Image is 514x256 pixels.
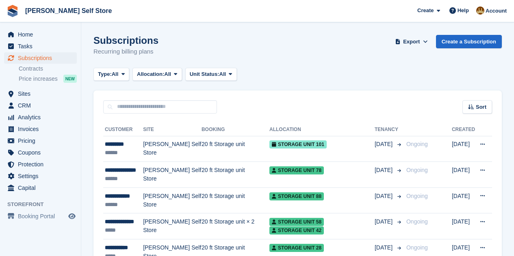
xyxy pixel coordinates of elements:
[132,68,182,81] button: Allocation: All
[406,167,428,173] span: Ongoing
[18,170,67,182] span: Settings
[375,192,394,200] span: [DATE]
[452,136,475,162] td: [DATE]
[375,166,394,174] span: [DATE]
[406,141,428,147] span: Ongoing
[18,88,67,99] span: Sites
[375,243,394,252] span: [DATE]
[452,213,475,239] td: [DATE]
[375,140,394,148] span: [DATE]
[143,187,202,213] td: [PERSON_NAME] Self Store
[137,70,164,78] span: Allocation:
[4,147,77,158] a: menu
[403,38,420,46] span: Export
[93,35,158,46] h1: Subscriptions
[476,6,484,15] img: Tom Kingston
[7,5,19,17] img: stora-icon-8386f47178a22dfd0bd8f6a31ec36ba5ce8667c1dd55bd0f319d3a0aa187defe.svg
[219,70,226,78] span: All
[19,65,77,73] a: Contracts
[417,6,434,15] span: Create
[164,70,171,78] span: All
[98,70,112,78] span: Type:
[190,70,219,78] span: Unit Status:
[4,100,77,111] a: menu
[7,200,81,209] span: Storefront
[18,100,67,111] span: CRM
[202,136,269,162] td: 20 ft Storage unit
[4,52,77,64] a: menu
[375,123,403,136] th: Tenancy
[4,41,77,52] a: menu
[22,4,115,17] a: [PERSON_NAME] Self Store
[476,103,486,111] span: Sort
[18,123,67,135] span: Invoices
[452,162,475,188] td: [DATE]
[18,41,67,52] span: Tasks
[375,217,394,226] span: [DATE]
[486,7,507,15] span: Account
[436,35,502,48] a: Create a Subscription
[269,166,324,174] span: Storage unit 78
[18,211,67,222] span: Booking Portal
[18,29,67,40] span: Home
[202,123,269,136] th: Booking
[4,159,77,170] a: menu
[143,123,202,136] th: Site
[63,75,77,83] div: NEW
[143,213,202,239] td: [PERSON_NAME] Self Store
[18,135,67,146] span: Pricing
[269,226,324,234] span: Storage unit 42
[269,244,324,252] span: Storage unit 28
[19,75,58,83] span: Price increases
[19,74,77,83] a: Price increases NEW
[202,187,269,213] td: 20 ft Storage unit
[18,52,67,64] span: Subscriptions
[269,140,327,148] span: Storage unit 101
[18,112,67,123] span: Analytics
[406,244,428,251] span: Ongoing
[112,70,119,78] span: All
[452,123,475,136] th: Created
[452,187,475,213] td: [DATE]
[4,170,77,182] a: menu
[406,218,428,225] span: Ongoing
[269,123,375,136] th: Allocation
[202,162,269,188] td: 20 ft Storage unit
[4,112,77,123] a: menu
[4,88,77,99] a: menu
[4,135,77,146] a: menu
[103,123,143,136] th: Customer
[93,68,129,81] button: Type: All
[18,159,67,170] span: Protection
[4,182,77,194] a: menu
[18,147,67,158] span: Coupons
[394,35,429,48] button: Export
[18,182,67,194] span: Capital
[185,68,237,81] button: Unit Status: All
[4,211,77,222] a: menu
[143,162,202,188] td: [PERSON_NAME] Self Store
[458,6,469,15] span: Help
[4,29,77,40] a: menu
[269,192,324,200] span: Storage unit 88
[93,47,158,56] p: Recurring billing plans
[406,193,428,199] span: Ongoing
[67,211,77,221] a: Preview store
[202,213,269,239] td: 20 ft Storage unit × 2
[269,218,324,226] span: Storage unit 58
[4,123,77,135] a: menu
[143,136,202,162] td: [PERSON_NAME] Self Store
